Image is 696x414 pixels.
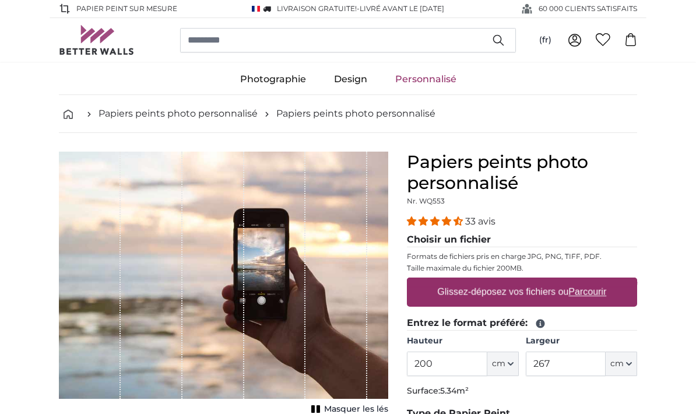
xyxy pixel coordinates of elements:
legend: Entrez le format préféré: [407,316,637,331]
label: Largeur [526,335,637,347]
legend: Choisir un fichier [407,233,637,247]
span: 60 000 CLIENTS SATISFAITS [539,3,637,14]
span: Papier peint sur mesure [76,3,177,14]
a: Photographie [226,64,320,94]
p: Taille maximale du fichier 200MB. [407,264,637,273]
a: Personnalisé [381,64,470,94]
span: - [357,4,444,13]
p: Formats de fichiers pris en charge JPG, PNG, TIFF, PDF. [407,252,637,261]
a: Design [320,64,381,94]
u: Parcourir [569,287,607,297]
a: Papiers peints photo personnalisé [276,107,435,121]
label: Glissez-déposez vos fichiers ou [433,280,611,304]
label: Hauteur [407,335,518,347]
span: cm [610,358,624,370]
h1: Papiers peints photo personnalisé [407,152,637,194]
button: cm [606,352,637,376]
img: Betterwalls [59,25,135,55]
img: France [252,6,260,12]
span: 5.34m² [440,385,469,396]
span: Livraison GRATUITE! [277,4,357,13]
span: Livré avant le [DATE] [360,4,444,13]
span: Nr. WQ553 [407,197,445,205]
nav: breadcrumbs [59,95,637,133]
button: cm [487,352,519,376]
span: 33 avis [465,216,495,227]
span: 4.33 stars [407,216,465,227]
span: cm [492,358,505,370]
p: Surface: [407,385,637,397]
a: Papiers peints photo personnalisé [99,107,258,121]
button: (fr) [530,30,561,51]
